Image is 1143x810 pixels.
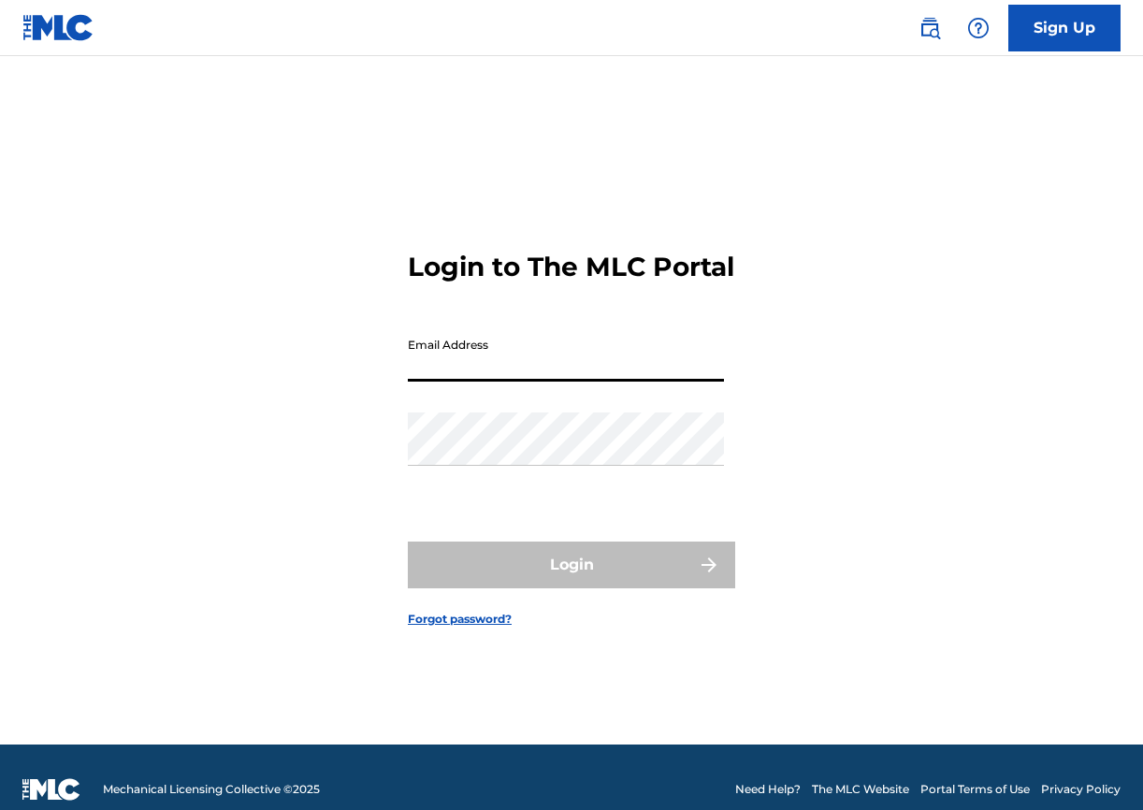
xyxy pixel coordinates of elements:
a: Need Help? [735,781,801,798]
a: The MLC Website [812,781,909,798]
a: Portal Terms of Use [920,781,1030,798]
div: Help [960,9,997,47]
a: Forgot password? [408,611,512,628]
img: logo [22,778,80,801]
a: Public Search [911,9,948,47]
h3: Login to The MLC Portal [408,251,734,283]
a: Sign Up [1008,5,1121,51]
img: search [919,17,941,39]
span: Mechanical Licensing Collective © 2025 [103,781,320,798]
img: help [967,17,990,39]
img: MLC Logo [22,14,94,41]
a: Privacy Policy [1041,781,1121,798]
